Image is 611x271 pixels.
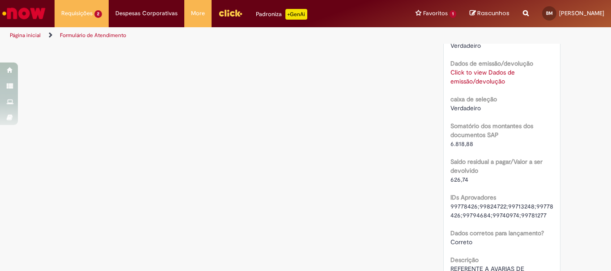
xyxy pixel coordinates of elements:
[191,9,205,18] span: More
[256,9,307,20] div: Padroniza
[450,158,543,175] b: Saldo residual a pagar/Valor a ser devolvido
[450,256,479,264] b: Descrição
[285,9,307,20] p: +GenAi
[450,104,481,112] span: Verdadeiro
[450,10,456,18] span: 1
[450,140,473,148] span: 6.818,88
[450,59,533,67] b: Dados de emissão/devolução
[423,9,448,18] span: Favoritos
[61,9,93,18] span: Requisições
[94,10,102,18] span: 2
[7,27,401,44] ul: Trilhas de página
[546,10,553,16] span: BM
[218,6,242,20] img: click_logo_yellow_360x200.png
[450,122,533,139] b: Somatório dos montantes dos documentos SAP
[450,202,553,219] span: 99778426;99824722;99713248;99778426;99794684;99740974;99781277
[450,229,544,237] b: Dados corretos para lançamento?
[450,95,497,103] b: caixa de seleção
[559,9,604,17] span: [PERSON_NAME]
[115,9,178,18] span: Despesas Corporativas
[1,4,47,22] img: ServiceNow
[450,238,472,246] span: Correto
[477,9,509,17] span: Rascunhos
[60,32,126,39] a: Formulário de Atendimento
[450,175,468,183] span: 626,74
[450,68,515,85] a: Click to view Dados de emissão/devolução
[450,42,481,50] span: Verdadeiro
[450,193,496,201] b: IDs Aprovadores
[470,9,509,18] a: Rascunhos
[10,32,41,39] a: Página inicial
